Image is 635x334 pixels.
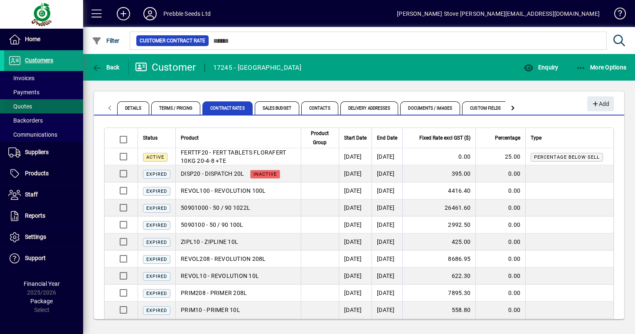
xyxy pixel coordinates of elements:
[175,199,301,216] td: 50901000 - 50 / 90 1022L
[522,60,560,75] button: Enquiry
[402,250,475,268] td: 8686.95
[146,155,164,160] span: Active
[591,97,609,111] span: Add
[400,101,460,115] span: Documents / Images
[339,199,372,216] td: [DATE]
[25,191,38,198] span: Staff
[339,148,372,165] td: [DATE]
[25,212,45,219] span: Reports
[402,233,475,250] td: 425.00
[574,60,629,75] button: More Options
[576,64,627,71] span: More Options
[213,61,301,74] div: 17245 - [GEOGRAPHIC_DATA]
[372,182,402,199] td: [DATE]
[146,308,167,313] span: Expired
[372,268,402,285] td: [DATE]
[151,101,201,115] span: Terms / Pricing
[8,103,32,110] span: Quotes
[475,165,525,182] td: 0.00
[339,285,372,302] td: [DATE]
[462,101,509,115] span: Custom Fields
[4,227,83,248] a: Settings
[402,148,475,165] td: 0.00
[25,57,53,64] span: Customers
[146,223,167,228] span: Expired
[92,37,120,44] span: Filter
[90,33,122,48] button: Filter
[495,133,520,142] span: Percentage
[475,302,525,319] td: 0.00
[339,182,372,199] td: [DATE]
[306,129,334,147] span: Product Group
[339,233,372,250] td: [DATE]
[163,7,211,20] div: Prebble Seeds Ltd
[4,163,83,184] a: Products
[175,216,301,233] td: 5090100 - 50 / 90 100L
[372,302,402,319] td: [DATE]
[175,302,301,319] td: PRIM10 - PRIMER 10L
[339,165,372,182] td: [DATE]
[339,268,372,285] td: [DATE]
[117,101,149,115] span: Details
[146,172,167,177] span: Expired
[531,133,541,142] span: Type
[146,274,167,279] span: Expired
[402,165,475,182] td: 395.00
[4,113,83,128] a: Backorders
[402,285,475,302] td: 7895.30
[339,250,372,268] td: [DATE]
[372,233,402,250] td: [DATE]
[475,199,525,216] td: 0.00
[110,6,137,21] button: Add
[372,285,402,302] td: [DATE]
[25,233,46,240] span: Settings
[92,64,120,71] span: Back
[30,298,53,305] span: Package
[587,96,614,111] button: Add
[175,250,301,268] td: REVOL208 - REVOLUTION 208L
[24,280,60,287] span: Financial Year
[137,6,163,21] button: Profile
[475,182,525,199] td: 0.00
[372,165,402,182] td: [DATE]
[175,148,301,165] td: FERTTF20 - FERT TABLETS FLORAFERT 10KG 20-4-8 +TE
[608,2,625,29] a: Knowledge Base
[402,302,475,319] td: 558.80
[146,206,167,211] span: Expired
[4,99,83,113] a: Quotes
[140,37,205,45] span: Customer Contract Rate
[4,206,83,226] a: Reports
[83,60,129,75] app-page-header-button: Back
[4,142,83,163] a: Suppliers
[4,184,83,205] a: Staff
[146,189,167,194] span: Expired
[534,155,600,160] span: Percentage below sell
[255,101,299,115] span: Sales Budget
[402,199,475,216] td: 26461.60
[475,285,525,302] td: 0.00
[8,117,43,124] span: Backorders
[475,148,525,165] td: 25.00
[301,101,338,115] span: Contacts
[402,216,475,233] td: 2992.50
[8,75,34,81] span: Invoices
[372,148,402,165] td: [DATE]
[8,89,39,96] span: Payments
[475,268,525,285] td: 0.00
[25,170,49,177] span: Products
[344,133,367,142] span: Start Date
[181,133,199,142] span: Product
[4,71,83,85] a: Invoices
[524,64,558,71] span: Enquiry
[254,172,277,177] span: Inactive
[135,61,196,74] div: Customer
[475,216,525,233] td: 0.00
[372,199,402,216] td: [DATE]
[475,250,525,268] td: 0.00
[146,257,167,262] span: Expired
[4,128,83,142] a: Communications
[175,165,301,182] td: DISP20 - DISPATCH 20L
[25,149,49,155] span: Suppliers
[402,182,475,199] td: 4416.40
[339,302,372,319] td: [DATE]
